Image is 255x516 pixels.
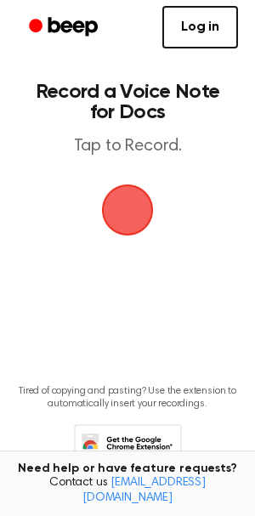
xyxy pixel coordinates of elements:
p: Tap to Record. [31,136,224,157]
p: Tired of copying and pasting? Use the extension to automatically insert your recordings. [14,385,241,411]
a: Beep [17,11,113,44]
span: Contact us [10,476,245,506]
a: [EMAIL_ADDRESS][DOMAIN_NAME] [82,477,206,504]
h1: Record a Voice Note for Docs [31,82,224,122]
a: Log in [162,6,238,48]
button: Beep Logo [102,184,153,235]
